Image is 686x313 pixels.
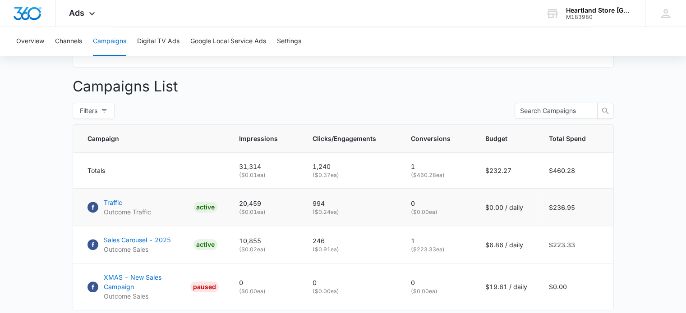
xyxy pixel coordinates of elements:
[566,14,632,20] div: account id
[598,107,613,114] span: search
[87,272,217,301] a: FacebookXMAS - New Sales CampaignOutcome SalesPAUSED
[313,199,389,208] p: 994
[137,27,180,56] button: Digital TV Ads
[104,272,187,291] p: XMAS - New Sales Campaign
[313,134,376,143] span: Clicks/Engagements
[87,239,98,250] img: Facebook
[87,198,217,217] a: FacebookTrafficOutcome TrafficACTIVE
[313,171,389,179] p: ( $0.37 ea)
[411,287,464,295] p: ( $0.00 ea)
[73,103,115,119] button: Filters
[313,162,389,171] p: 1,240
[485,282,527,291] p: $19.61 / daily
[239,245,291,254] p: ( $0.02 ea)
[239,278,291,287] p: 0
[239,199,291,208] p: 20,459
[239,134,278,143] span: Impressions
[69,8,84,18] span: Ads
[549,134,586,143] span: Total Spend
[87,281,98,292] img: Facebook
[538,226,613,263] td: $223.33
[87,202,98,213] img: Facebook
[411,278,464,287] p: 0
[538,189,613,226] td: $236.95
[538,153,613,189] td: $460.28
[313,236,389,245] p: 246
[193,239,217,250] div: ACTIVE
[520,106,585,116] input: Search Campaigns
[16,27,44,56] button: Overview
[313,208,389,216] p: ( $0.24 ea)
[485,166,527,175] p: $232.27
[239,171,291,179] p: ( $0.01 ea)
[277,27,301,56] button: Settings
[239,287,291,295] p: ( $0.00 ea)
[55,27,82,56] button: Channels
[87,166,217,175] div: Totals
[190,27,266,56] button: Google Local Service Ads
[104,207,151,217] p: Outcome Traffic
[485,240,527,249] p: $6.86 / daily
[411,199,464,208] p: 0
[411,134,451,143] span: Conversions
[80,106,97,116] span: Filters
[411,171,464,179] p: ( $460.28 ea)
[239,162,291,171] p: 31,314
[313,245,389,254] p: ( $0.91 ea)
[566,7,632,14] div: account name
[87,134,204,143] span: Campaign
[73,76,614,97] p: Campaigns List
[597,103,613,119] button: search
[411,245,464,254] p: ( $223.33 ea)
[190,281,219,292] div: PAUSED
[485,134,514,143] span: Budget
[485,203,527,212] p: $0.00 / daily
[104,198,151,207] p: Traffic
[87,235,217,254] a: FacebookSales Carousel - 2025Outcome SalesACTIVE
[313,278,389,287] p: 0
[104,235,171,245] p: Sales Carousel - 2025
[193,202,217,213] div: ACTIVE
[538,263,613,310] td: $0.00
[411,236,464,245] p: 1
[104,291,187,301] p: Outcome Sales
[313,287,389,295] p: ( $0.00 ea)
[411,162,464,171] p: 1
[411,208,464,216] p: ( $0.00 ea)
[239,236,291,245] p: 10,855
[93,27,126,56] button: Campaigns
[104,245,171,254] p: Outcome Sales
[239,208,291,216] p: ( $0.01 ea)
